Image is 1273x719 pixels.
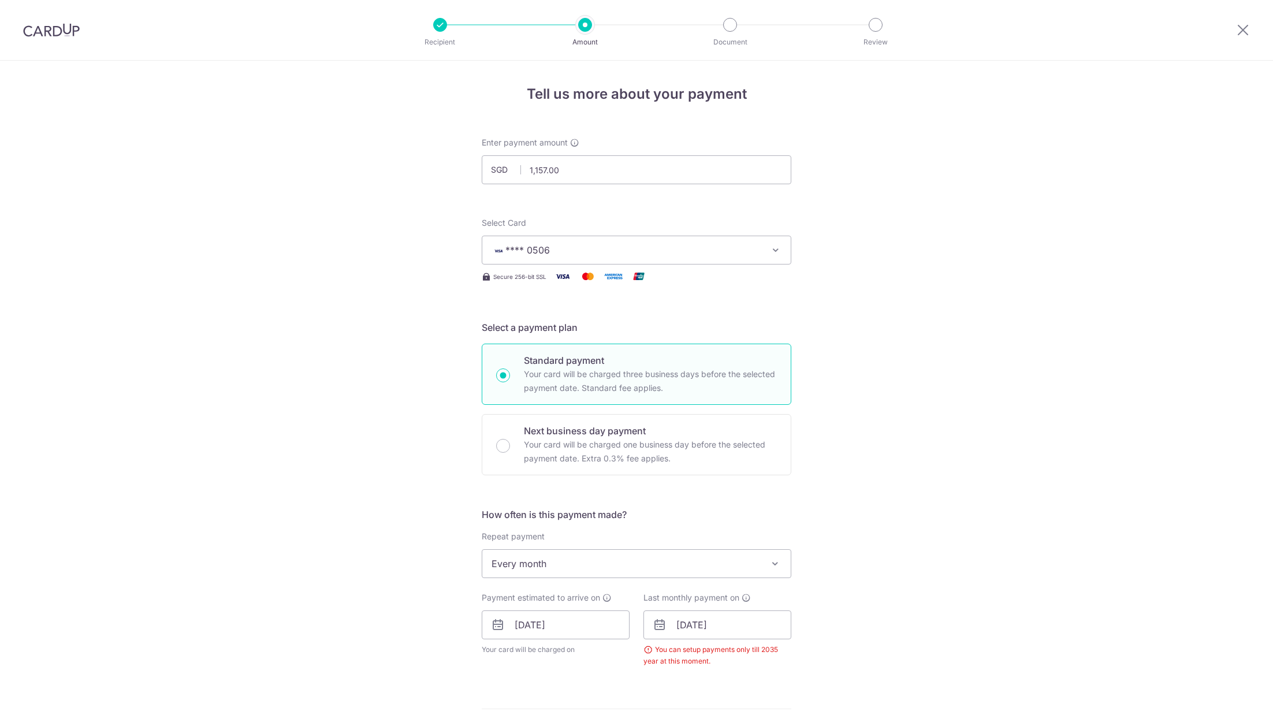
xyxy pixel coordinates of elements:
p: Review [833,36,918,48]
p: Next business day payment [524,424,777,438]
span: Payment estimated to arrive on [482,592,600,603]
h5: Select a payment plan [482,321,791,334]
span: Enter payment amount [482,137,568,148]
span: Secure 256-bit SSL [493,272,546,281]
p: Your card will be charged one business day before the selected payment date. Extra 0.3% fee applies. [524,438,777,465]
input: DD / MM / YYYY [482,610,630,639]
label: Repeat payment [482,531,545,542]
p: Recipient [397,36,483,48]
div: You can setup payments only till 2035 year at this moment. [643,644,791,667]
img: CardUp [23,23,80,37]
input: DD / MM / YYYY [643,610,791,639]
img: Visa [551,269,574,284]
span: Your card will be charged on [482,644,630,655]
h4: Tell us more about your payment [482,84,791,105]
p: Document [687,36,773,48]
img: VISA [492,247,505,255]
span: Every month [482,549,791,578]
span: translation missing: en.payables.payment_networks.credit_card.summary.labels.select_card [482,218,526,228]
img: American Express [602,269,625,284]
span: Every month [482,550,791,578]
img: Union Pay [627,269,650,284]
input: 0.00 [482,155,791,184]
img: Mastercard [576,269,600,284]
span: Last monthly payment on [643,592,739,603]
span: SGD [491,164,521,176]
p: Your card will be charged three business days before the selected payment date. Standard fee appl... [524,367,777,395]
p: Standard payment [524,353,777,367]
h5: How often is this payment made? [482,508,791,521]
p: Amount [542,36,628,48]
